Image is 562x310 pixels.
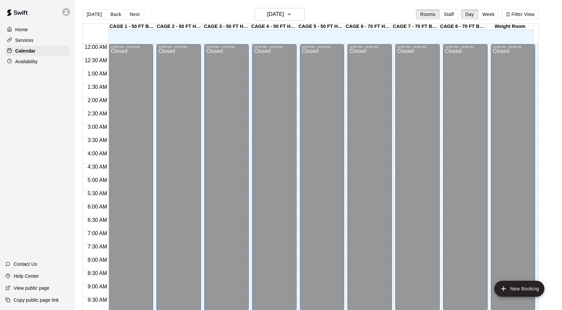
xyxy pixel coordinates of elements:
[14,285,49,291] p: View public page
[461,9,478,19] button: Day
[86,270,109,276] span: 8:30 AM
[203,24,250,30] div: CAGE 3 - 50 FT HYBRID BB/SB
[5,35,69,45] a: Services
[486,24,533,30] div: Weight Room
[250,24,297,30] div: CAGE 4 - 50 FT HYBRID BB/SB
[397,45,438,49] div: 12:00 AM – 10:00 AM
[445,45,486,49] div: 12:00 AM – 10:00 AM
[86,204,109,210] span: 6:00 AM
[86,297,109,303] span: 9:30 AM
[302,45,342,49] div: 12:00 AM – 10:00 AM
[14,273,39,279] p: Help Center
[392,24,439,30] div: CAGE 7 - 70 FT BB (w/ pitching mound)
[82,9,106,19] button: [DATE]
[416,9,440,19] button: Rooms
[15,37,34,44] p: Services
[14,261,37,267] p: Contact Us
[111,45,151,49] div: 12:00 AM – 10:00 AM
[86,191,109,196] span: 5:30 AM
[267,10,284,19] h6: [DATE]
[255,8,305,21] button: [DATE]
[345,24,392,30] div: CAGE 6 - 70 FT HIT TRAX
[494,281,544,297] button: add
[206,45,247,49] div: 12:00 AM – 10:00 AM
[106,9,126,19] button: Back
[502,9,539,19] button: Filter View
[86,177,109,183] span: 5:00 AM
[86,111,109,116] span: 2:30 AM
[493,45,533,49] div: 12:00 AM – 10:00 AM
[125,9,144,19] button: Next
[349,45,390,49] div: 12:00 AM – 10:00 AM
[86,84,109,90] span: 1:30 AM
[86,164,109,170] span: 4:30 AM
[109,24,156,30] div: CAGE 1 - 50 FT BASEBALL w/ Auto Feeder
[439,24,486,30] div: CAGE 8 - 70 FT BB (w/ pitching mound)
[15,26,28,33] p: Home
[86,231,109,236] span: 7:00 AM
[15,58,38,65] p: Availability
[5,25,69,35] a: Home
[5,46,69,56] a: Calendar
[86,257,109,263] span: 8:00 AM
[86,124,109,130] span: 3:00 AM
[83,44,109,50] span: 12:00 AM
[478,9,499,19] button: Week
[86,244,109,249] span: 7:30 AM
[158,45,199,49] div: 12:00 AM – 10:00 AM
[15,48,36,54] p: Calendar
[86,137,109,143] span: 3:30 AM
[86,284,109,289] span: 9:00 AM
[254,45,295,49] div: 12:00 AM – 10:00 AM
[439,9,458,19] button: Staff
[14,297,59,303] p: Copy public page link
[86,97,109,103] span: 2:00 AM
[86,71,109,77] span: 1:00 AM
[86,151,109,156] span: 4:00 AM
[297,24,344,30] div: CAGE 5 - 50 FT HYBRID SB/BB
[83,58,109,63] span: 12:30 AM
[156,24,203,30] div: CAGE 2 - 50 FT HYBRID BB/SB
[5,57,69,67] a: Availability
[86,217,109,223] span: 6:30 AM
